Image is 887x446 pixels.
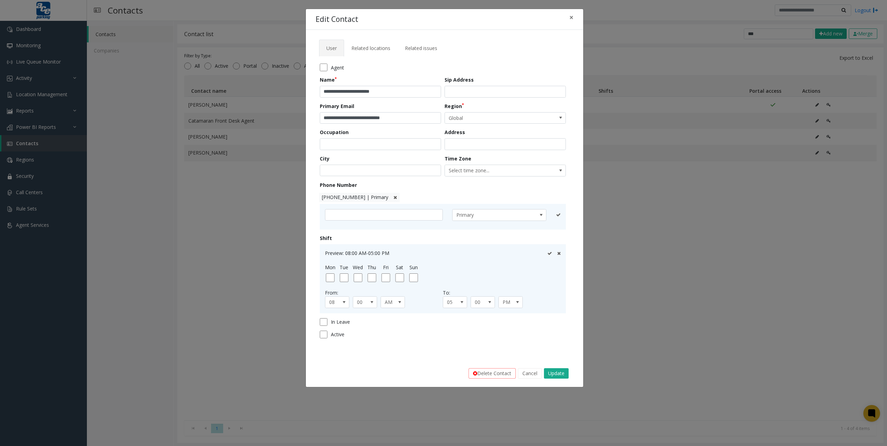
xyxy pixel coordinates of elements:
[331,331,344,338] span: Active
[320,102,354,110] label: Primary Email
[320,129,349,136] label: Occupation
[316,14,358,25] h4: Edit Contact
[409,264,418,271] label: Sun
[320,76,337,83] label: Name
[340,264,348,271] label: Tue
[353,264,363,271] label: Wed
[405,45,437,51] span: Related issues
[325,297,344,308] span: 08
[569,13,573,22] span: ×
[443,297,462,308] span: 05
[325,250,389,256] span: Preview: 08:00 AM-05:00 PM
[445,129,465,136] label: Address
[331,318,350,325] span: In Leave
[322,194,388,200] span: [PHONE_NUMBER] | Primary
[381,297,400,308] span: AM
[564,9,578,26] button: Close
[471,297,490,308] span: 00
[518,368,542,379] button: Cancel
[351,45,390,51] span: Related locations
[445,165,542,176] span: Select time zone...
[320,155,329,162] label: City
[326,45,337,51] span: User
[331,64,344,71] span: Agent
[383,264,389,271] label: Fri
[367,264,376,271] label: Thu
[445,102,464,110] label: Region
[445,113,542,124] span: Global
[445,155,471,162] label: Time Zone
[396,264,403,271] label: Sat
[469,368,516,379] button: Delete Contact
[325,289,443,296] div: From:
[544,368,569,379] button: Update
[319,40,570,51] ul: Tabs
[320,181,357,189] label: Phone Number
[320,234,332,242] label: Shift
[325,264,335,271] label: Mon
[353,297,372,308] span: 00
[453,209,527,221] span: Primary
[445,76,474,83] label: Sip Address
[443,289,561,296] div: To:
[499,297,518,308] span: PM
